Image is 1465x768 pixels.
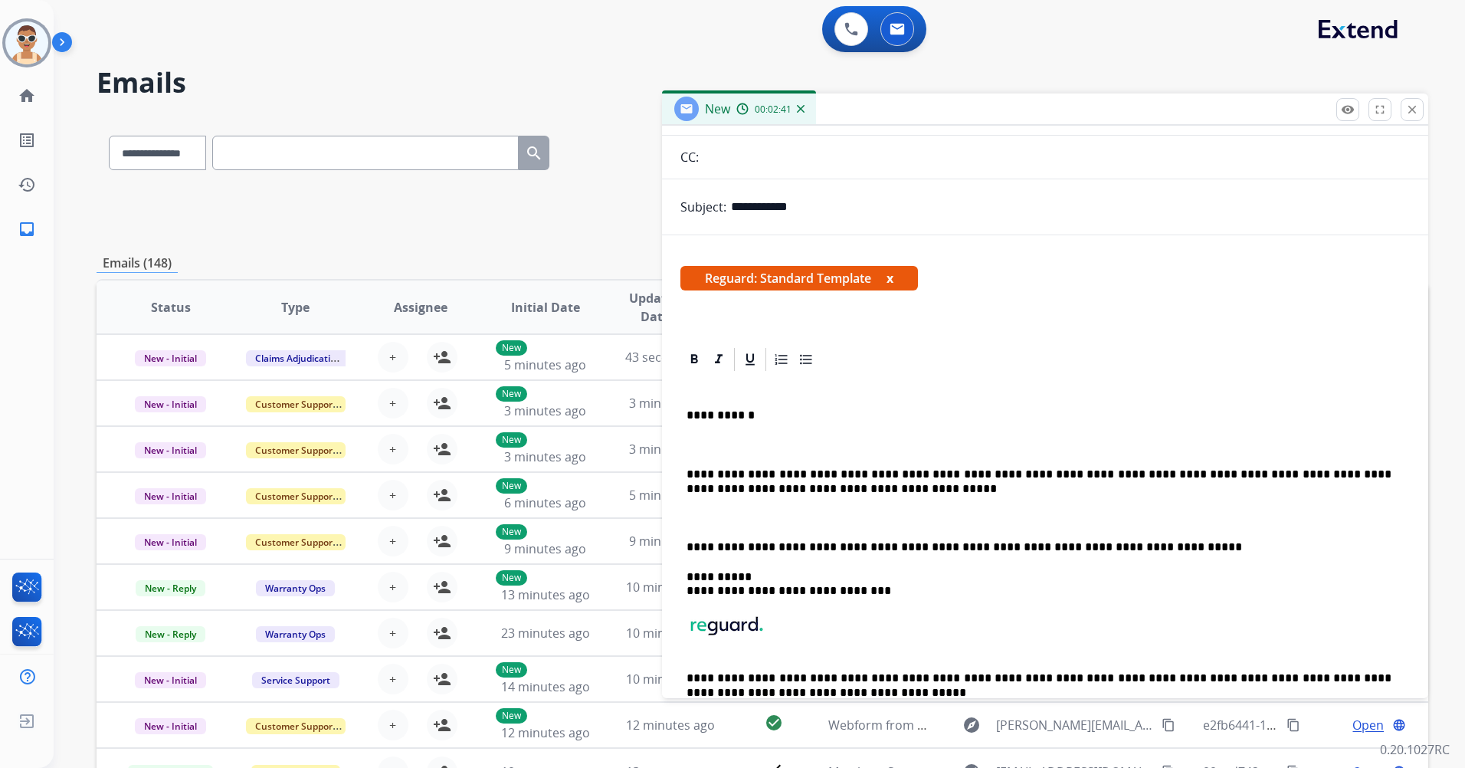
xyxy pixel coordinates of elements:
button: + [378,388,408,418]
span: Initial Date [511,298,580,317]
p: New [496,524,527,540]
mat-icon: inbox [18,220,36,238]
span: 23 minutes ago [501,625,590,642]
span: + [389,394,396,412]
span: + [389,624,396,642]
span: 9 minutes ago [504,540,586,557]
h2: Emails [97,67,1428,98]
button: + [378,664,408,694]
span: New - Initial [135,718,206,734]
span: + [389,348,396,366]
p: New [496,386,527,402]
div: Bold [683,348,706,371]
span: Reguard: Standard Template [680,266,918,290]
span: New - Initial [135,534,206,550]
span: Warranty Ops [256,580,335,596]
span: Claims Adjudication [246,350,351,366]
mat-icon: history [18,176,36,194]
span: 3 minutes ago [504,402,586,419]
button: + [378,526,408,556]
mat-icon: language [1392,718,1406,732]
span: New - Initial [135,442,206,458]
p: New [496,478,527,494]
mat-icon: person_add [433,532,451,550]
mat-icon: check_circle [765,714,783,732]
span: New - Initial [135,488,206,504]
mat-icon: explore [962,716,981,734]
button: + [378,572,408,602]
p: New [496,432,527,448]
span: 6 minutes ago [504,494,586,511]
span: + [389,486,396,504]
mat-icon: person_add [433,716,451,734]
mat-icon: person_add [433,440,451,458]
span: New - Reply [136,580,205,596]
span: Customer Support [246,718,346,734]
mat-icon: list_alt [18,131,36,149]
span: 10 minutes ago [626,671,715,688]
span: + [389,578,396,596]
span: 12 minutes ago [626,717,715,734]
img: avatar [5,21,48,64]
span: Customer Support [246,442,346,458]
span: + [389,716,396,734]
span: Updated Date [621,289,690,326]
mat-icon: remove_red_eye [1341,103,1355,117]
mat-icon: person_add [433,670,451,688]
button: + [378,342,408,373]
span: Status [151,298,191,317]
mat-icon: person_add [433,348,451,366]
mat-icon: content_copy [1162,718,1175,732]
mat-icon: person_add [433,394,451,412]
span: 12 minutes ago [501,724,590,741]
div: Underline [739,348,762,371]
span: New - Reply [136,626,205,642]
mat-icon: content_copy [1286,718,1300,732]
mat-icon: search [525,144,543,162]
p: Emails (148) [97,254,178,273]
span: New - Initial [135,396,206,412]
span: Service Support [252,672,339,688]
span: + [389,440,396,458]
span: Type [281,298,310,317]
span: Customer Support [246,534,346,550]
span: 5 minutes ago [504,356,586,373]
p: New [496,570,527,586]
p: New [496,708,527,724]
button: + [378,434,408,464]
p: CC: [680,148,699,166]
p: New [496,340,527,356]
span: New - Initial [135,672,206,688]
p: New [496,662,527,678]
p: Subject: [680,198,726,216]
span: 3 minutes ago [504,448,586,465]
mat-icon: person_add [433,624,451,642]
mat-icon: home [18,87,36,105]
mat-icon: fullscreen [1373,103,1387,117]
span: New - Initial [135,350,206,366]
span: [PERSON_NAME][EMAIL_ADDRESS][DOMAIN_NAME] [996,716,1153,734]
span: 43 seconds ago [625,349,715,366]
div: Italic [707,348,730,371]
mat-icon: person_add [433,486,451,504]
div: Bullet List [795,348,818,371]
span: Assignee [394,298,447,317]
mat-icon: close [1405,103,1419,117]
div: Ordered List [770,348,793,371]
span: + [389,532,396,550]
span: e2fb6441-1dd0-4fdf-beb8-3df47cfcade0 [1203,717,1428,734]
span: + [389,670,396,688]
span: Customer Support [246,396,346,412]
span: 10 minutes ago [626,625,715,642]
button: + [378,618,408,648]
span: 3 minutes ago [629,441,711,458]
button: + [378,480,408,510]
button: x [887,269,893,287]
mat-icon: person_add [433,578,451,596]
button: + [378,710,408,740]
span: 10 minutes ago [626,579,715,596]
span: 13 minutes ago [501,586,590,603]
span: 00:02:41 [755,103,791,116]
p: 0.20.1027RC [1380,740,1450,759]
span: Open [1352,716,1384,734]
